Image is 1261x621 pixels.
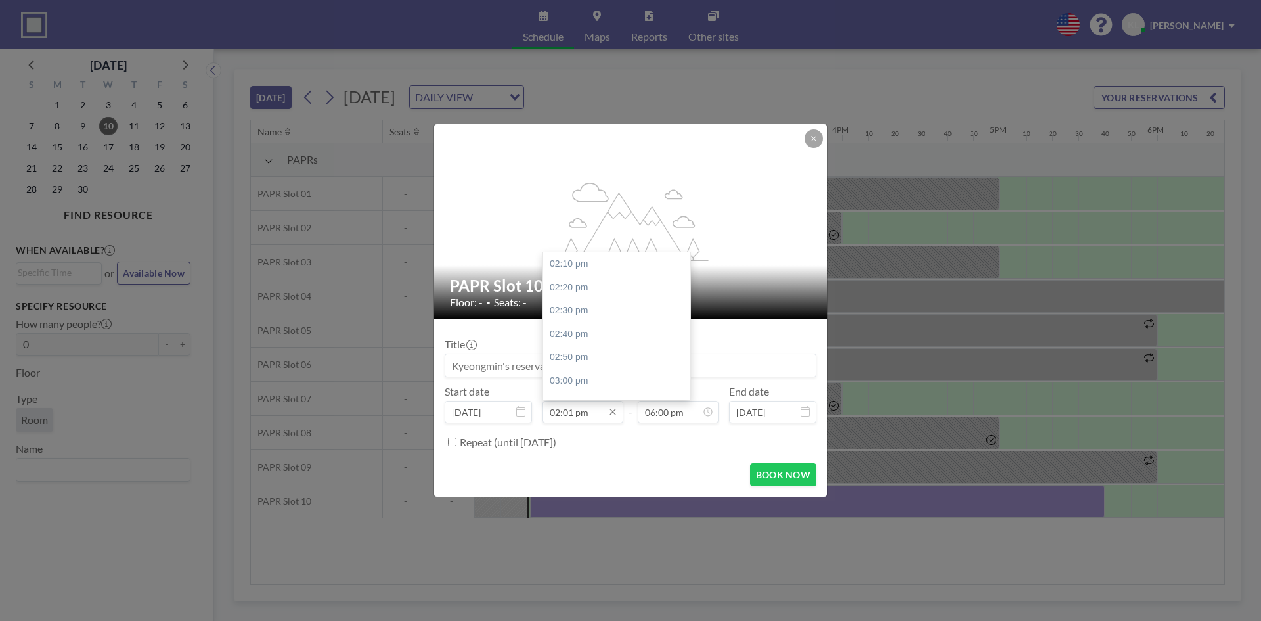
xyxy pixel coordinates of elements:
div: 02:40 pm [543,323,697,346]
div: 03:00 pm [543,369,697,393]
label: Start date [445,385,489,398]
span: - [629,390,632,419]
div: 03:10 pm [543,393,697,417]
div: 02:20 pm [543,276,697,300]
span: • [486,298,491,308]
h2: PAPR Slot 10 [450,276,812,296]
input: Kyeongmin's reservation [445,354,816,377]
div: 02:30 pm [543,299,697,323]
label: End date [729,385,769,398]
label: Title [445,338,476,351]
button: BOOK NOW [750,463,816,486]
div: 02:50 pm [543,346,697,369]
label: Repeat (until [DATE]) [460,436,556,449]
span: Seats: - [494,296,527,309]
g: flex-grow: 1.2; [554,181,709,260]
span: Floor: - [450,296,483,309]
div: 02:10 pm [543,252,697,276]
